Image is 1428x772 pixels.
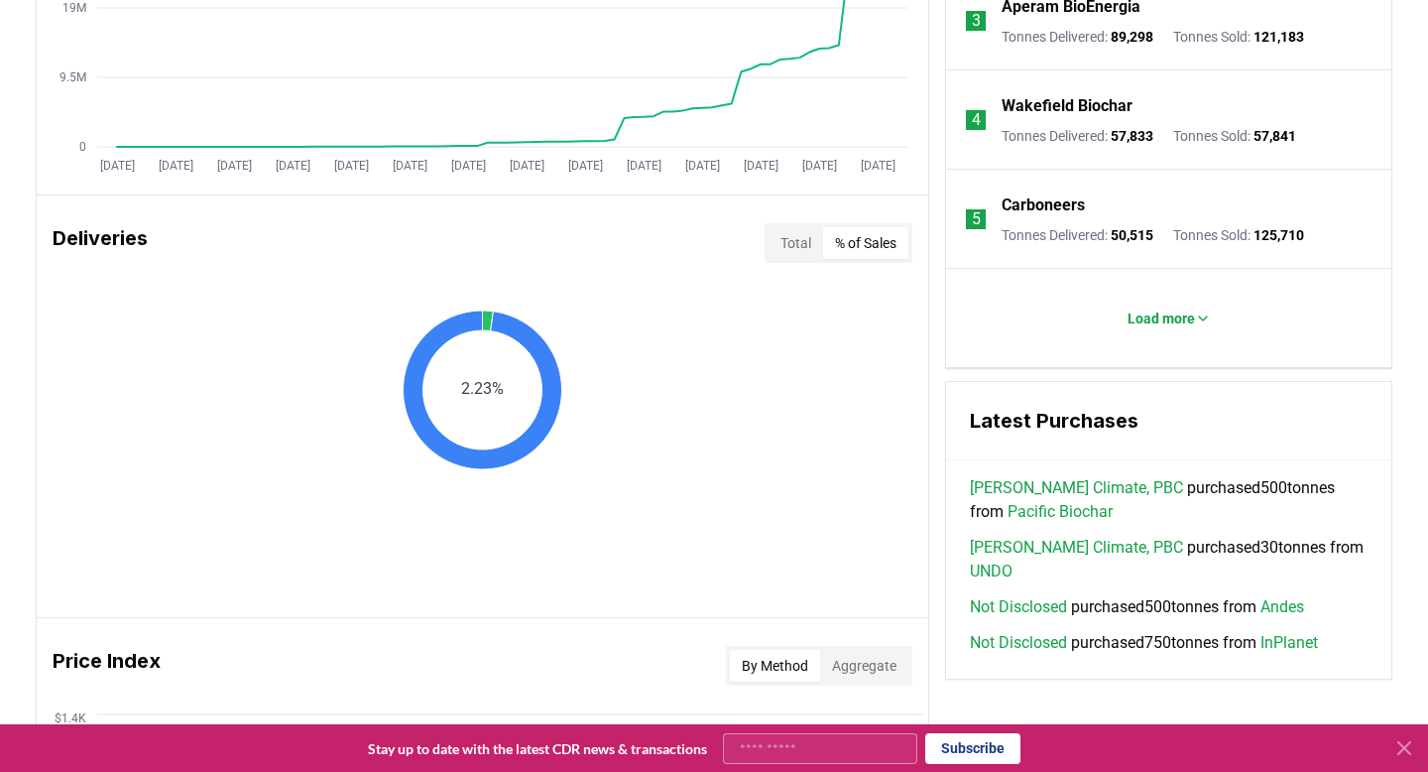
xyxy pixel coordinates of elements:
[970,536,1368,583] span: purchased 30 tonnes from
[53,223,148,263] h3: Deliveries
[1112,299,1227,338] button: Load more
[970,595,1067,619] a: Not Disclosed
[159,159,193,173] tspan: [DATE]
[393,159,427,173] tspan: [DATE]
[970,476,1368,524] span: purchased 500 tonnes from
[1260,631,1318,655] a: InPlanet
[1002,94,1132,118] a: Wakefield Biochar
[461,379,504,398] text: 2.23%
[510,159,544,173] tspan: [DATE]
[1111,29,1153,45] span: 89,298
[1002,193,1085,217] a: Carboneers
[334,159,369,173] tspan: [DATE]
[970,536,1183,560] a: [PERSON_NAME] Climate, PBC
[627,159,661,173] tspan: [DATE]
[1002,225,1153,245] p: Tonnes Delivered :
[685,159,720,173] tspan: [DATE]
[1008,500,1113,524] a: Pacific Biochar
[1002,126,1153,146] p: Tonnes Delivered :
[1173,126,1296,146] p: Tonnes Sold :
[451,159,486,173] tspan: [DATE]
[802,159,837,173] tspan: [DATE]
[970,406,1368,436] h3: Latest Purchases
[1260,595,1304,619] a: Andes
[276,159,310,173] tspan: [DATE]
[62,1,86,15] tspan: 19M
[1111,128,1153,144] span: 57,833
[59,70,86,84] tspan: 9.5M
[1253,29,1304,45] span: 121,183
[820,650,908,682] button: Aggregate
[1111,227,1153,243] span: 50,515
[970,476,1183,500] a: [PERSON_NAME] Climate, PBC
[1002,27,1153,47] p: Tonnes Delivered :
[1128,309,1195,328] p: Load more
[972,9,981,33] p: 3
[730,650,820,682] button: By Method
[970,631,1318,655] span: purchased 750 tonnes from
[55,711,86,725] tspan: $1.4K
[1173,27,1304,47] p: Tonnes Sold :
[79,140,86,154] tspan: 0
[823,227,908,259] button: % of Sales
[970,631,1067,655] a: Not Disclosed
[53,646,161,686] h3: Price Index
[970,560,1012,583] a: UNDO
[1253,128,1296,144] span: 57,841
[217,159,252,173] tspan: [DATE]
[568,159,603,173] tspan: [DATE]
[100,159,135,173] tspan: [DATE]
[972,108,981,132] p: 4
[861,159,895,173] tspan: [DATE]
[1173,225,1304,245] p: Tonnes Sold :
[744,159,778,173] tspan: [DATE]
[972,207,981,231] p: 5
[1253,227,1304,243] span: 125,710
[769,227,823,259] button: Total
[970,595,1304,619] span: purchased 500 tonnes from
